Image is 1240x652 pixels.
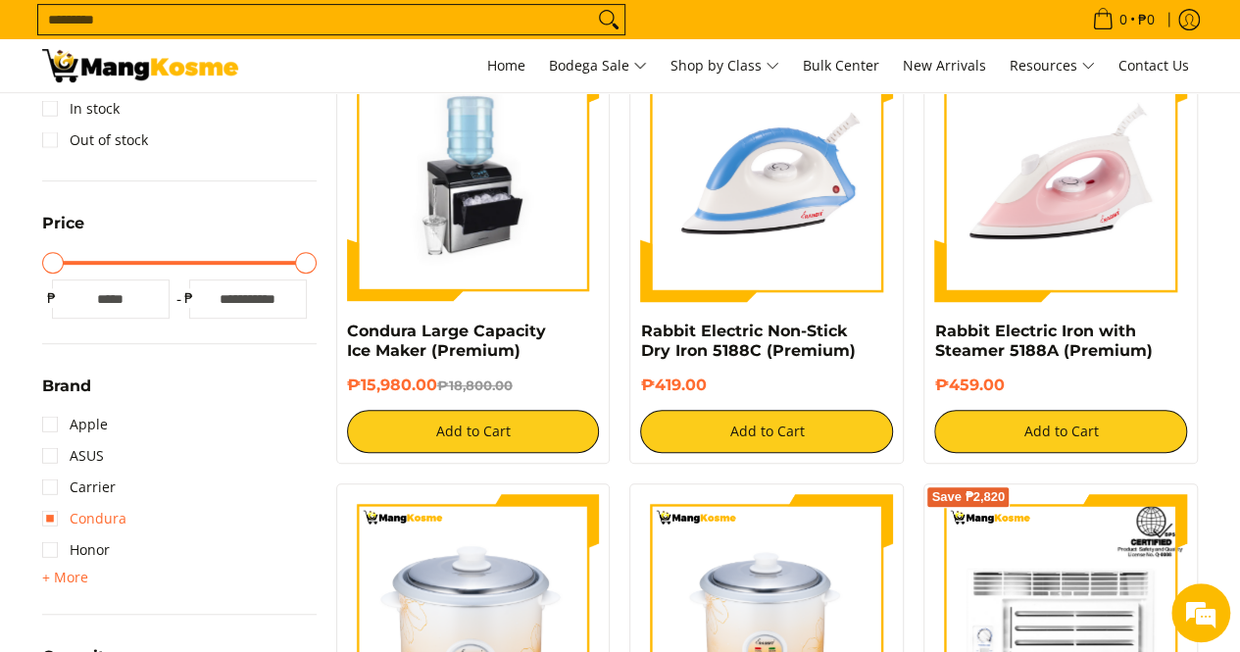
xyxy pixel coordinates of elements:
[934,322,1152,360] a: Rabbit Electric Iron with Steamer 5188A (Premium)
[934,49,1187,302] img: https://mangkosme.com/products/rabbit-eletric-iron-with-steamer-5188a-class-a
[1135,13,1158,26] span: ₱0
[42,216,84,231] span: Price
[42,570,88,585] span: + More
[1109,39,1199,92] a: Contact Us
[42,378,91,394] span: Brand
[1116,13,1130,26] span: 0
[1010,54,1095,78] span: Resources
[640,322,855,360] a: Rabbit Electric Non-Stick Dry Iron 5188C (Premium)
[42,288,62,308] span: ₱
[934,376,1187,395] h6: ₱459.00
[347,322,546,360] a: Condura Large Capacity Ice Maker (Premium)
[42,440,104,472] a: ASUS
[42,93,120,125] a: In stock
[640,376,893,395] h6: ₱419.00
[640,49,893,302] img: https://mangkosme.com/products/rabbit-electric-non-stick-dry-iron-5188c-class-a
[347,49,600,302] img: https://mangkosme.com/products/condura-large-capacity-ice-maker-premium
[931,491,1005,503] span: Save ₱2,820
[42,216,84,246] summary: Open
[42,49,238,82] img: Premium Deals: Best Premium Home Appliances Sale l Mang Kosme
[42,409,108,440] a: Apple
[258,39,1199,92] nav: Main Menu
[539,39,657,92] a: Bodega Sale
[1000,39,1105,92] a: Resources
[42,566,88,589] summary: Open
[549,54,647,78] span: Bodega Sale
[593,5,624,34] button: Search
[934,410,1187,453] button: Add to Cart
[347,376,600,395] h6: ₱15,980.00
[661,39,789,92] a: Shop by Class
[42,534,110,566] a: Honor
[477,39,535,92] a: Home
[893,39,996,92] a: New Arrivals
[803,56,879,75] span: Bulk Center
[42,125,148,156] a: Out of stock
[670,54,779,78] span: Shop by Class
[42,503,126,534] a: Condura
[437,377,513,393] del: ₱18,800.00
[179,288,199,308] span: ₱
[793,39,889,92] a: Bulk Center
[42,378,91,409] summary: Open
[42,472,116,503] a: Carrier
[1118,56,1189,75] span: Contact Us
[347,410,600,453] button: Add to Cart
[1086,9,1161,30] span: •
[640,410,893,453] button: Add to Cart
[903,56,986,75] span: New Arrivals
[487,56,525,75] span: Home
